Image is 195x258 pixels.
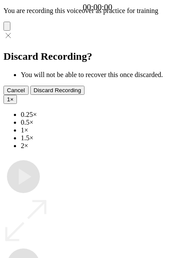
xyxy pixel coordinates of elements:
li: 1.5× [21,134,192,142]
button: Discard Recording [30,86,85,95]
a: 00:00:00 [83,3,112,12]
li: 0.5× [21,119,192,126]
h2: Discard Recording? [3,51,192,62]
p: You are recording this voiceover as practice for training [3,7,192,15]
li: 0.25× [21,111,192,119]
li: 2× [21,142,192,150]
span: 1 [7,96,10,103]
li: 1× [21,126,192,134]
li: You will not be able to recover this once discarded. [21,71,192,79]
button: 1× [3,95,17,104]
button: Cancel [3,86,29,95]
